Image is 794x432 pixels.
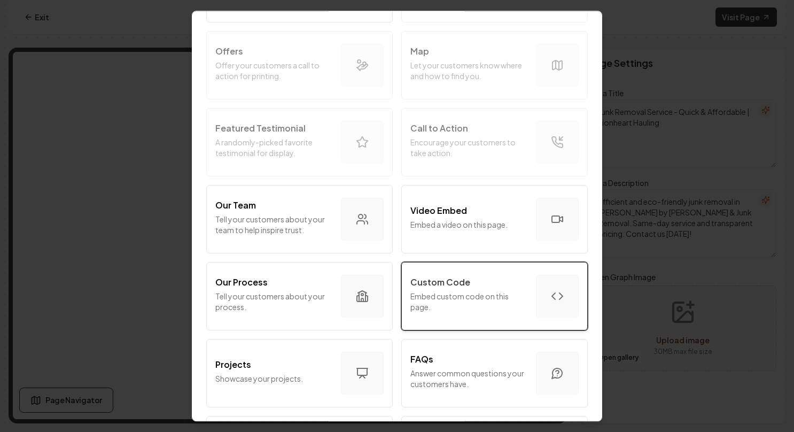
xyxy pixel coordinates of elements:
p: Video Embed [410,204,467,217]
p: Embed a video on this page. [410,219,527,230]
button: Our TeamTell your customers about your team to help inspire trust. [206,185,393,253]
p: Tell your customers about your process. [215,291,332,312]
p: Embed custom code on this page. [410,291,527,312]
button: ProjectsShowcase your projects. [206,339,393,407]
p: Our Process [215,276,268,289]
p: FAQs [410,353,433,366]
p: Answer common questions your customers have. [410,368,527,389]
p: Showcase your projects. [215,373,332,384]
button: Video EmbedEmbed a video on this page. [401,185,588,253]
button: FAQsAnswer common questions your customers have. [401,339,588,407]
button: Custom CodeEmbed custom code on this page. [401,262,588,330]
p: Our Team [215,199,256,212]
p: Projects [215,358,251,371]
button: Our ProcessTell your customers about your process. [206,262,393,330]
p: Tell your customers about your team to help inspire trust. [215,214,332,235]
p: Custom Code [410,276,470,289]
